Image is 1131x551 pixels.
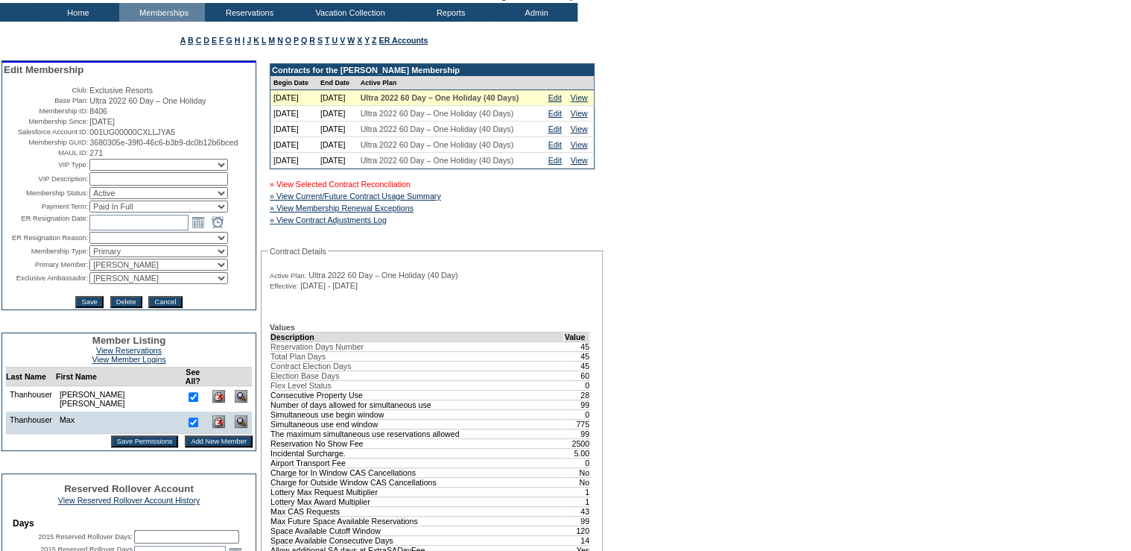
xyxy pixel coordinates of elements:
span: Contract Election Days [270,362,351,371]
td: Days [13,518,245,529]
td: 43 [564,506,590,516]
span: 001UG00000CXLLJYA5 [89,127,175,136]
a: Open the time view popup. [209,214,226,230]
td: 99 [564,429,590,438]
a: B [188,36,194,45]
td: Begin Date [270,76,317,90]
a: E [212,36,217,45]
td: Membership Since: [4,117,88,126]
td: VIP Type: [4,159,88,171]
a: » View Contract Adjustments Log [270,215,387,224]
td: [DATE] [270,137,317,153]
span: Ultra 2022 60 Day – One Holiday [89,96,206,105]
a: G [226,36,232,45]
a: F [219,36,224,45]
span: Reserved Rollover Account [64,483,194,494]
a: P [294,36,299,45]
a: R [309,36,315,45]
input: Save [75,296,103,308]
a: W [347,36,355,45]
td: Max CAS Requests [270,506,564,516]
span: Flex Level Status [270,381,332,390]
a: View [571,140,588,149]
td: [PERSON_NAME] [PERSON_NAME] [56,386,179,412]
img: View Dashboard [235,390,247,403]
a: M [268,36,275,45]
td: Simultaneous use begin window [270,409,564,419]
td: Lottery Max Request Multiplier [270,487,564,497]
td: Incidental Surcharge. [270,448,564,458]
td: Membership ID: [4,107,88,116]
a: » View Current/Future Contract Usage Summary [270,192,441,201]
span: Edit Membership [4,64,83,75]
td: 1 [564,497,590,506]
a: » View Membership Renewal Exceptions [270,204,414,212]
a: Edit [548,93,562,102]
span: 8406 [89,107,107,116]
td: No [564,477,590,487]
a: N [277,36,283,45]
td: Airport Transport Fee [270,458,564,467]
a: C [196,36,202,45]
span: Active Plan: [270,271,306,280]
span: 3680305e-39f0-46c6-b3b9-dc0b12b6bced [89,138,238,147]
a: View Reserved Rollover Account History [58,496,200,505]
td: Simultaneous use end window [270,419,564,429]
td: Membership GUID: [4,138,88,147]
td: [DATE] [317,137,358,153]
a: T [325,36,330,45]
a: J [247,36,251,45]
td: [DATE] [270,153,317,169]
td: 0 [564,380,590,390]
span: Ultra 2022 60 Day – One Holiday (40 Days) [361,93,519,102]
span: [DATE] - [DATE] [300,281,358,290]
a: Edit [548,140,562,149]
td: VIP Description: [4,172,88,186]
td: 5.00 [564,448,590,458]
a: ER Accounts [378,36,428,45]
td: [DATE] [270,90,317,106]
td: The maximum simultaneous use reservations allowed [270,429,564,438]
td: Consecutive Property Use [270,390,564,400]
a: X [357,36,362,45]
b: Values [270,323,295,332]
td: Lottery Max Award Multiplier [270,497,564,506]
span: Ultra 2022 60 Day – One Holiday (40 Days) [361,156,514,165]
a: » View Selected Contract Reconciliation [270,180,411,189]
a: D [203,36,209,45]
td: [DATE] [270,122,317,137]
a: Edit [548,156,562,165]
a: View Reservations [96,346,162,355]
span: Ultra 2022 60 Day – One Holiday (40 Days) [361,109,514,118]
td: 1 [564,487,590,497]
td: Exclusive Ambassador: [4,272,88,284]
td: 28 [564,390,590,400]
img: Delete [212,390,225,403]
td: Primary Member: [4,259,88,271]
td: Max [56,412,179,434]
td: No [564,467,590,477]
td: Membership Status: [4,187,88,199]
a: Q [301,36,307,45]
span: [DATE] [89,117,115,126]
td: Admin [492,3,577,22]
td: Active Plan [358,76,545,90]
td: Space Available Consecutive Days [270,535,564,545]
span: Effective: [270,282,298,291]
a: A [180,36,186,45]
td: Reservations [205,3,291,22]
td: 99 [564,400,590,409]
input: Add New Member [185,435,253,447]
td: Max Future Space Available Reservations [270,516,564,526]
td: Memberships [119,3,205,22]
a: Edit [548,109,562,118]
td: Description [270,332,564,341]
span: Ultra 2022 60 Day – One Holiday (40 Days) [361,140,514,149]
input: Save Permissions [111,435,179,447]
legend: Contract Details [268,247,328,256]
label: 2015 Reserved Rollover Days: [38,533,133,541]
td: Reports [406,3,492,22]
td: 775 [564,419,590,429]
td: Last Name [6,368,56,386]
td: Club: [4,86,88,95]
